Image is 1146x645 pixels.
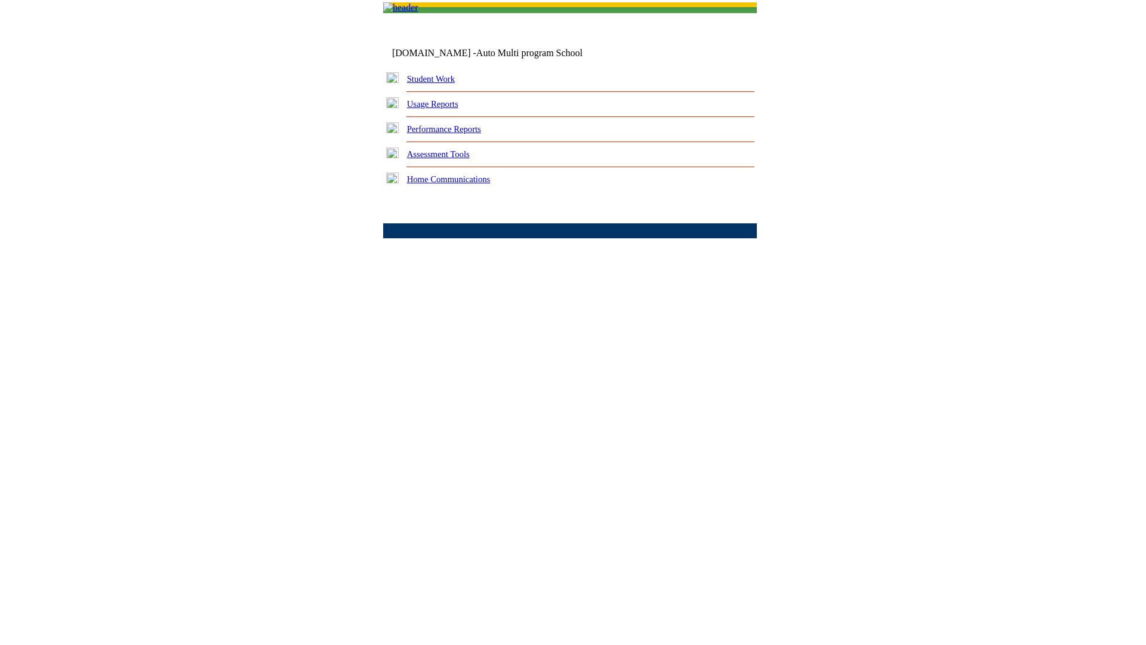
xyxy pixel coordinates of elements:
[386,72,399,83] img: plus.gif
[407,149,470,159] a: Assessment Tools
[392,48,612,59] td: [DOMAIN_NAME] -
[407,124,481,134] a: Performance Reports
[383,2,418,13] img: header
[407,174,491,184] a: Home Communications
[386,97,399,108] img: plus.gif
[386,173,399,183] img: plus.gif
[476,48,583,58] nobr: Auto Multi program School
[407,74,455,84] a: Student Work
[407,99,458,109] a: Usage Reports
[386,148,399,158] img: plus.gif
[386,122,399,133] img: plus.gif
